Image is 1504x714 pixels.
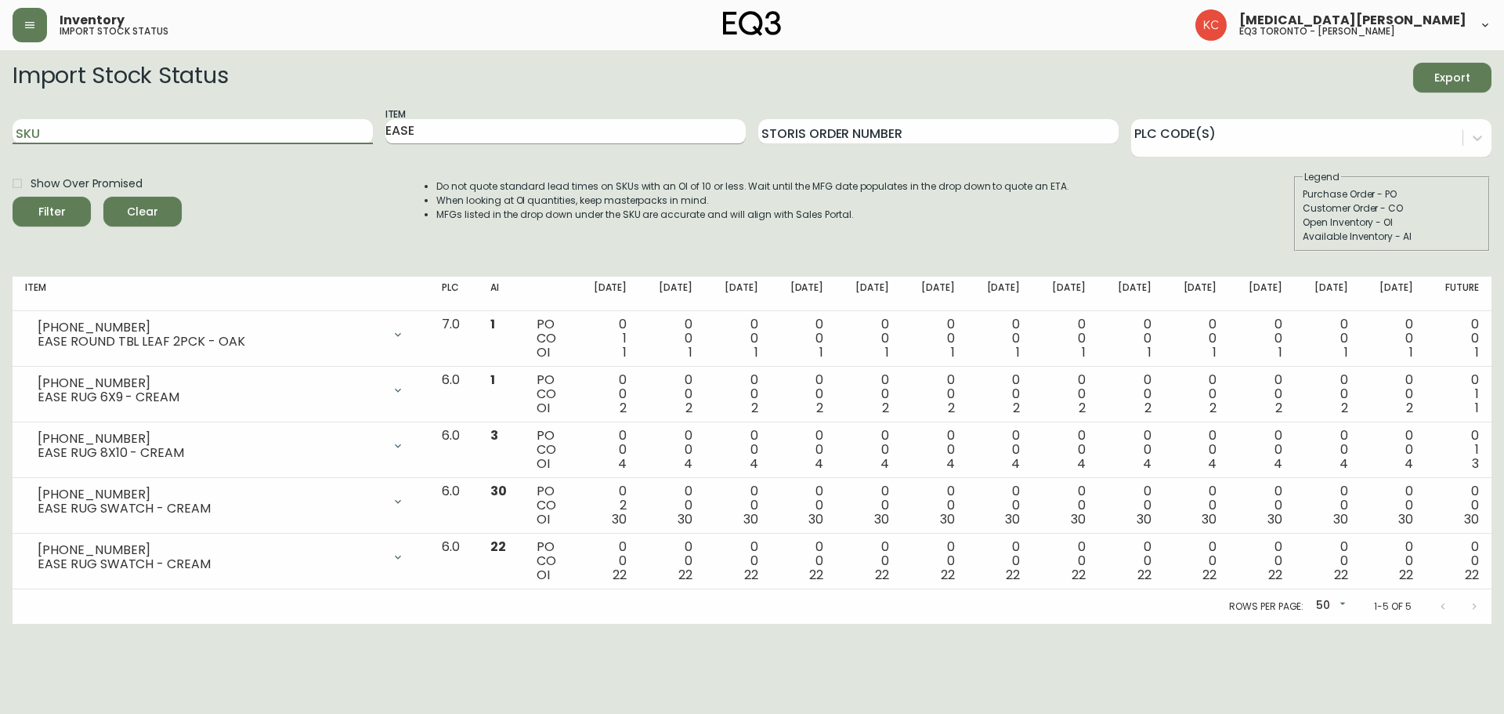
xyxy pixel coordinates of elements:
div: 0 0 [1307,540,1348,582]
div: [PHONE_NUMBER] [38,543,382,557]
span: 2 [1209,399,1217,417]
span: 1 [1082,343,1086,361]
div: PO CO [537,373,562,415]
span: 1 [1213,343,1217,361]
div: [PHONE_NUMBER] [38,432,382,446]
span: 22 [1137,566,1151,584]
div: 0 0 [783,317,824,360]
div: [PHONE_NUMBER]EASE RUG 6X9 - CREAM [25,373,417,408]
span: OI [537,455,550,473]
span: 1 [1344,343,1348,361]
div: 0 0 [1307,484,1348,527]
span: 4 [880,455,889,473]
span: 4 [1011,455,1020,473]
th: [DATE] [1164,277,1230,311]
span: 4 [1143,455,1151,473]
div: PO CO [537,540,562,582]
span: 22 [809,566,823,584]
span: 4 [618,455,627,473]
span: 30 [1202,510,1217,528]
div: 0 0 [1045,484,1086,527]
span: 1 [1475,343,1479,361]
th: [DATE] [574,277,640,311]
div: 0 0 [1373,540,1414,582]
p: Rows per page: [1229,600,1303,614]
div: 0 0 [980,540,1021,582]
div: 0 0 [1111,429,1151,471]
span: 1 [623,343,627,361]
span: 1 [754,343,758,361]
div: 0 0 [718,540,758,582]
div: [PHONE_NUMBER]EASE ROUND TBL LEAF 2PCK - OAK [25,317,417,352]
span: 2 [1079,399,1086,417]
div: 0 0 [1373,484,1414,527]
span: 1 [1475,399,1479,417]
span: 2 [1275,399,1282,417]
span: 3 [1472,455,1479,473]
div: [PHONE_NUMBER] [38,376,382,390]
span: 4 [1274,455,1282,473]
span: [MEDICAL_DATA][PERSON_NAME] [1239,14,1466,27]
span: 2 [816,399,823,417]
td: 6.0 [429,422,477,478]
div: 0 0 [652,429,692,471]
span: 30 [490,482,507,500]
th: [DATE] [967,277,1033,311]
span: 1 [1409,343,1413,361]
span: 30 [874,510,889,528]
div: 0 0 [914,540,955,582]
p: 1-5 of 5 [1374,600,1412,614]
span: 22 [1334,566,1348,584]
div: PO CO [537,429,562,471]
span: 1 [490,371,495,389]
div: 0 0 [1177,540,1217,582]
div: 0 0 [1438,484,1479,527]
div: 0 0 [1242,484,1282,527]
h2: Import Stock Status [13,63,228,92]
div: [PHONE_NUMBER]EASE RUG 8X10 - CREAM [25,429,417,463]
span: 2 [1406,399,1413,417]
div: 0 0 [1045,317,1086,360]
div: 0 0 [914,429,955,471]
div: 0 2 [587,484,627,527]
th: [DATE] [1229,277,1295,311]
div: 0 0 [783,540,824,582]
th: [DATE] [639,277,705,311]
div: [PHONE_NUMBER]EASE RUG SWATCH - CREAM [25,540,417,574]
td: 6.0 [429,478,477,534]
th: [DATE] [1361,277,1426,311]
span: 2 [620,399,627,417]
div: 0 0 [783,484,824,527]
th: [DATE] [1295,277,1361,311]
div: 0 0 [1045,540,1086,582]
div: 0 0 [1045,373,1086,415]
div: 0 0 [652,373,692,415]
th: PLC [429,277,477,311]
div: 0 0 [718,429,758,471]
th: [DATE] [705,277,771,311]
span: 22 [941,566,955,584]
li: When looking at OI quantities, keep masterpacks in mind. [436,194,1069,208]
button: Clear [103,197,182,227]
div: 0 0 [1242,540,1282,582]
span: 4 [750,455,758,473]
span: Inventory [60,14,125,27]
div: 50 [1310,593,1349,619]
span: 2 [1144,399,1151,417]
div: 0 0 [1177,484,1217,527]
div: 0 0 [1111,373,1151,415]
div: 0 0 [1177,373,1217,415]
span: Show Over Promised [31,176,143,192]
span: 22 [1072,566,1086,584]
span: 4 [1208,455,1217,473]
div: 0 0 [980,429,1021,471]
div: PO CO [537,484,562,527]
th: [DATE] [771,277,837,311]
div: 0 0 [1111,484,1151,527]
span: 22 [490,538,506,556]
div: [PHONE_NUMBER] [38,487,382,502]
img: 6487344ffbf0e7f3b216948508909409 [1195,9,1227,41]
span: Clear [116,202,169,222]
th: [DATE] [1098,277,1164,311]
div: PO CO [537,317,562,360]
